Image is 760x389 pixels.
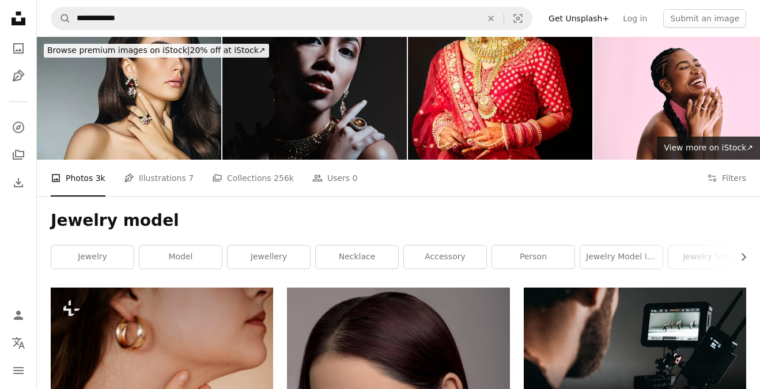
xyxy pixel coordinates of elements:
[188,172,194,184] span: 7
[492,246,574,269] a: person
[580,246,663,269] a: jewelry model indian
[222,37,407,160] img: Woman, beauty and jewelry in stylish fashion for rich wealth, luxury or cosmetics against a dark ...
[7,65,30,88] a: Illustrations
[7,331,30,354] button: Language
[7,37,30,60] a: Photos
[316,246,398,269] a: necklace
[616,9,654,28] a: Log in
[37,37,276,65] a: Browse premium images on iStock|20% off at iStock↗
[312,160,358,197] a: Users 0
[51,210,746,231] h1: Jewelry model
[212,160,294,197] a: Collections 256k
[478,7,504,29] button: Clear
[51,246,134,269] a: jewelry
[228,246,310,269] a: jewellery
[408,37,592,160] img: Beautiful, stunning, Indian bride in traditional bridal red lehenga with heavy jewelry.
[51,7,71,29] button: Search Unsplash
[7,359,30,382] button: Menu
[37,37,221,160] img: Elegant girl advertising jewelry
[404,246,486,269] a: accessory
[504,7,532,29] button: Visual search
[668,246,751,269] a: jewelry store
[51,7,532,30] form: Find visuals sitewide
[124,160,194,197] a: Illustrations 7
[274,172,294,184] span: 256k
[353,172,358,184] span: 0
[7,116,30,139] a: Explore
[733,246,746,269] button: scroll list to the right
[44,44,269,58] div: 20% off at iStock ↗
[7,143,30,167] a: Collections
[657,137,760,160] a: View more on iStock↗
[139,246,222,269] a: model
[707,160,746,197] button: Filters
[664,143,753,152] span: View more on iStock ↗
[542,9,616,28] a: Get Unsplash+
[47,46,190,55] span: Browse premium images on iStock |
[7,304,30,327] a: Log in / Sign up
[663,9,746,28] button: Submit an image
[7,171,30,194] a: Download History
